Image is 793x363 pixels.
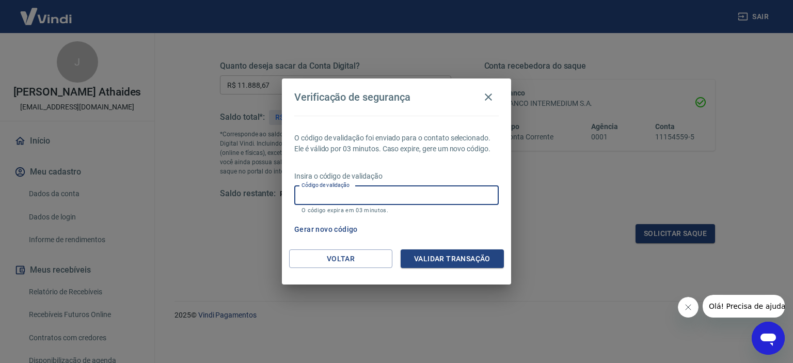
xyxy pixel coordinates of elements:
[289,249,392,269] button: Voltar
[703,295,785,318] iframe: Mensagem da empresa
[678,297,699,318] iframe: Fechar mensagem
[294,171,499,182] p: Insira o código de validação
[401,249,504,269] button: Validar transação
[290,220,362,239] button: Gerar novo código
[302,207,491,214] p: O código expira em 03 minutos.
[294,133,499,154] p: O código de validação foi enviado para o contato selecionado. Ele é válido por 03 minutos. Caso e...
[752,322,785,355] iframe: Botão para abrir a janela de mensagens
[302,181,350,189] label: Código de validação
[294,91,410,103] h4: Verificação de segurança
[6,7,87,15] span: Olá! Precisa de ajuda?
